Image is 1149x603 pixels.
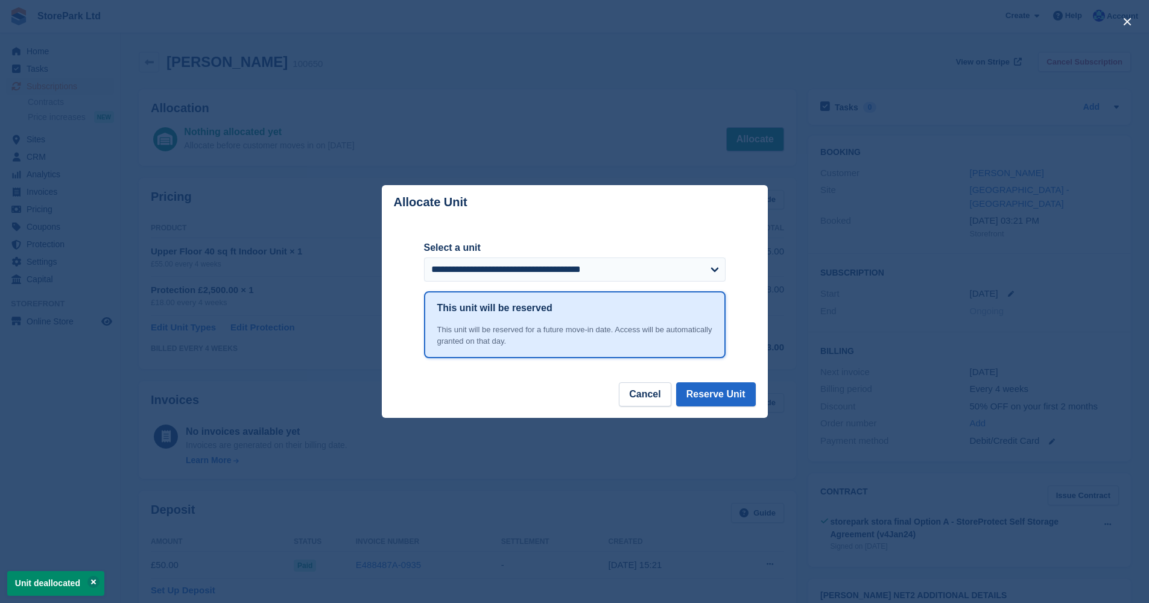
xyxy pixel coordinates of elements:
button: close [1118,12,1137,31]
p: Unit deallocated [7,571,104,596]
h1: This unit will be reserved [437,301,552,315]
p: Allocate Unit [394,195,467,209]
button: Reserve Unit [676,382,756,406]
label: Select a unit [424,241,726,255]
button: Cancel [619,382,671,406]
div: This unit will be reserved for a future move-in date. Access will be automatically granted on tha... [437,324,712,347]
